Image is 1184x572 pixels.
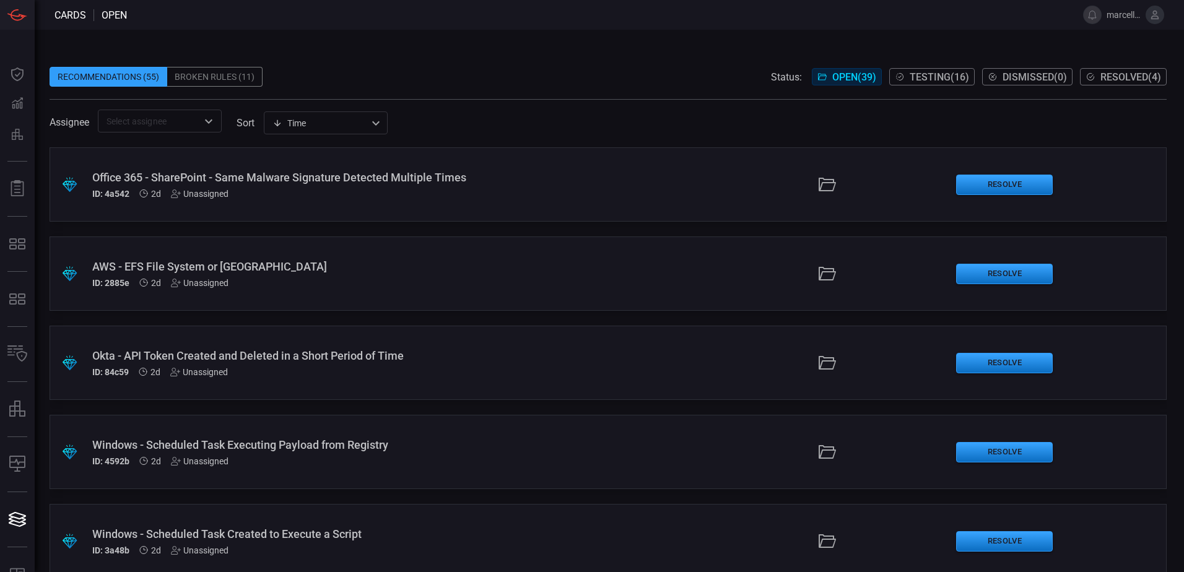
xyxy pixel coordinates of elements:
div: Time [272,117,368,129]
button: Detections [2,89,32,119]
div: Unassigned [171,545,229,555]
button: Dismissed(0) [982,68,1073,85]
button: Open(39) [812,68,882,85]
span: Open ( 39 ) [832,71,876,83]
button: Reports [2,174,32,204]
button: Resolve [956,531,1053,552]
button: Cards [2,505,32,534]
span: Assignee [50,116,89,128]
div: Office 365 - SharePoint - Same Malware Signature Detected Multiple Times [92,171,483,184]
span: Aug 18, 2025 11:30 PM [151,456,161,466]
div: Windows - Scheduled Task Executing Payload from Registry [92,438,483,451]
span: Resolved ( 4 ) [1100,71,1161,83]
div: Unassigned [170,367,228,377]
span: Testing ( 16 ) [910,71,969,83]
h5: ID: 3a48b [92,545,129,555]
div: Recommendations (55) [50,67,167,87]
h5: ID: 4592b [92,456,129,466]
button: Resolve [956,442,1053,462]
span: marcellinus.chua [1107,10,1141,20]
h5: ID: 84c59 [92,367,129,377]
button: Testing(16) [889,68,975,85]
span: Dismissed ( 0 ) [1003,71,1067,83]
span: Cards [54,9,86,21]
span: open [102,9,127,21]
span: Aug 18, 2025 11:39 PM [151,189,161,199]
button: Preventions [2,119,32,149]
button: Dashboard [2,59,32,89]
div: Unassigned [171,278,229,288]
input: Select assignee [102,113,198,129]
span: Status: [771,71,802,83]
button: MITRE - Exposures [2,229,32,259]
button: Inventory [2,339,32,369]
div: Unassigned [171,189,229,199]
span: Aug 18, 2025 11:30 PM [151,545,161,555]
h5: ID: 4a542 [92,189,129,199]
div: Broken Rules (11) [167,67,263,87]
label: sort [237,117,255,129]
h5: ID: 2885e [92,278,129,288]
span: Aug 18, 2025 11:39 PM [150,367,160,377]
button: Open [200,113,217,130]
button: Resolved(4) [1080,68,1167,85]
span: Aug 18, 2025 11:39 PM [151,278,161,288]
div: Okta - API Token Created and Deleted in a Short Period of Time [92,349,483,362]
button: Resolve [956,264,1053,284]
button: assets [2,394,32,424]
div: Unassigned [171,456,229,466]
button: Resolve [956,353,1053,373]
button: MITRE - Detection Posture [2,284,32,314]
div: AWS - EFS File System or Mount Deleted [92,260,483,273]
div: Windows - Scheduled Task Created to Execute a Script [92,527,483,540]
button: Compliance Monitoring [2,449,32,479]
button: Resolve [956,175,1053,195]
